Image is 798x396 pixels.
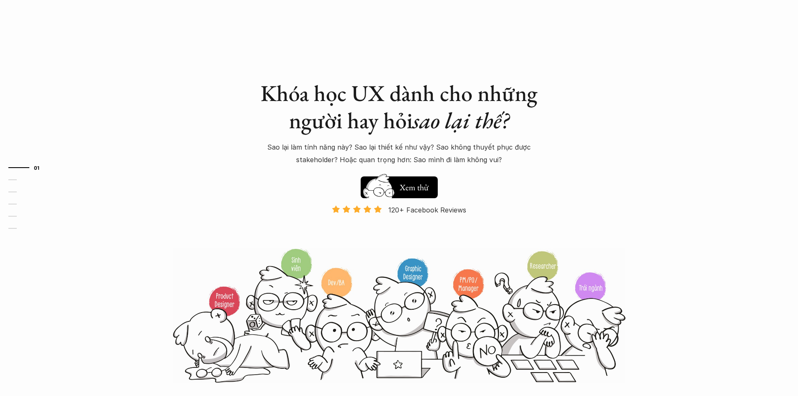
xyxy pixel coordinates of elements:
em: sao lại thế? [413,106,509,135]
p: Sao lại làm tính năng này? Sao lại thiết kế như vậy? Sao không thuyết phục được stakeholder? Hoặc... [253,141,546,166]
strong: 01 [34,165,40,171]
p: 120+ Facebook Reviews [388,204,466,216]
h5: Xem thử [398,181,429,193]
a: 01 [8,163,48,173]
a: Xem thử [361,172,438,198]
h1: Khóa học UX dành cho những người hay hỏi [253,80,546,134]
a: 120+ Facebook Reviews [325,205,474,247]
